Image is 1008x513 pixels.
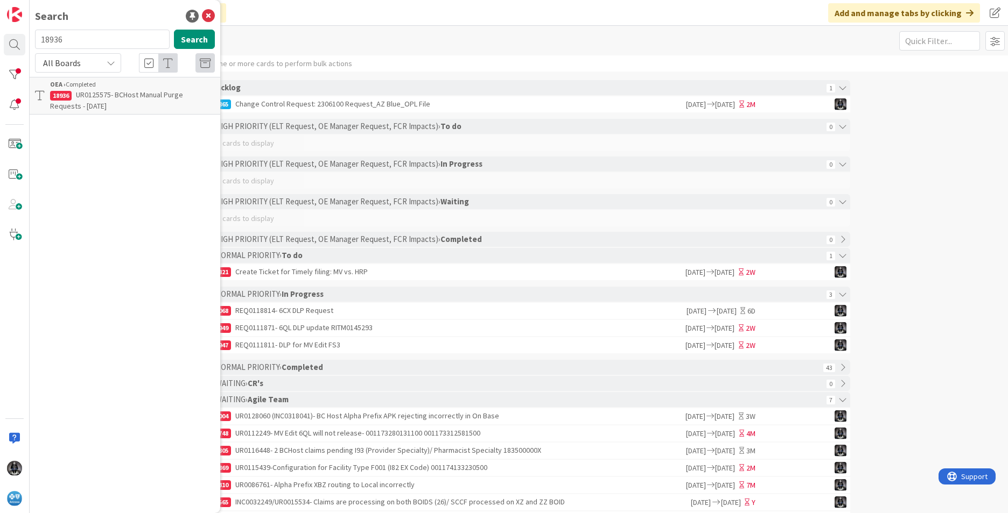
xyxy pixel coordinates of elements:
div: 2W [746,267,755,278]
div: INC0032249/UR0015534- Claims are processing on both BOIDS (26)/ SCCF processed on XZ and ZZ BOID [209,494,690,510]
span: [DATE] [721,497,742,508]
img: KG [835,322,846,334]
div: UR0115439-Configuration for Facility Type F001 (I82 EX Code) 001174133230500 [209,460,684,476]
div: 4M [746,428,755,439]
span: [DATE] [684,411,705,422]
div: › HIGH PRIORITY (ELT Request, OE Manager Request, FCR Impacts) › [212,119,823,134]
span: [DATE] [715,323,736,334]
div: No cards to display [188,135,850,151]
span: [DATE] [684,462,706,474]
div: REQ0111811- DLP for MV Edit FS3 [209,337,684,353]
span: [DATE] [715,340,736,351]
a: 19004UR0128060 (INC0318041)- BC Host Alpha Prefix APK rejecting incorrectly in On Base[DATE][DATE... [188,408,850,424]
a: 18748UR0112249- MV Edit 6QL will not release- 001173280131100 001173312581500[DATE][DATE]4MKG [188,425,850,441]
img: KG [835,427,846,439]
span: 1 [827,84,835,92]
span: [DATE] [715,480,737,491]
span: [DATE] [684,428,706,439]
span: 3 [827,290,835,299]
span: 0 [827,123,835,131]
div: UR0086761- Alpha Prefix XBZ routing to Local incorrectly [209,477,684,493]
img: KG [835,339,846,351]
span: [DATE] [715,411,736,422]
div: UR0116448- 2 BCHost claims pending I93 (Provider Specialty)/ Pharmacist Specialty 183500000X [209,443,684,459]
span: All Boards [43,58,81,68]
span: [DATE] [684,323,705,334]
span: [DATE] [685,305,707,317]
b: In Progress [282,289,324,299]
span: 0 [827,380,835,388]
span: [DATE] [690,497,711,508]
div: UR0128060 (INC0318041)- BC Host Alpha Prefix APK rejecting incorrectly in On Base [209,408,684,424]
b: To do [440,121,461,131]
div: 18936 [50,91,72,101]
div: › NORMAL PRIORITY › [212,248,823,263]
button: Search [174,30,215,49]
a: 17865Change Control Request: 2306100 Request_AZ Blue_OPL File[DATE][DATE]2MKG [188,96,850,112]
div: Change Control Request: 2306100 Request_AZ Blue_OPL File [209,96,684,112]
div: › HIGH PRIORITY (ELT Request, OE Manager Request, FCR Impacts) › [212,232,823,247]
b: Waiting [440,196,469,206]
b: OEA › [50,80,66,88]
input: Quick Filter... [899,31,980,51]
img: KG [835,496,846,508]
span: [DATE] [715,462,737,474]
span: [DATE] [684,445,706,457]
div: › WAITING › [212,392,823,407]
div: 2M [746,462,755,474]
input: Search for title... [35,30,170,49]
b: Completed [282,362,323,372]
div: › WAITING › [212,376,823,391]
img: KG [835,410,846,422]
img: KG [835,98,846,110]
div: No cards to display [188,173,850,189]
div: Select one or more cards to perform bulk actions [192,55,352,72]
div: › HIGH PRIORITY (ELT Request, OE Manager Request, FCR Impacts) › [212,194,823,209]
b: In Progress [440,159,482,169]
a: 17821Create Ticket for Timely filing: MV vs. HRP[DATE][DATE]2WKG [188,264,850,280]
span: UR0125575- BCHost Manual Purge Requests - [DATE] [50,90,183,111]
span: 0 [827,236,835,244]
img: KG [7,461,22,476]
span: 0 [827,160,835,169]
span: Support [23,2,49,15]
b: CR's [248,378,263,388]
span: [DATE] [684,267,705,278]
div: Y [752,497,755,508]
div: UR0112249- MV Edit 6QL will not release- 001173280131100 001173312581500 [209,425,684,441]
a: 16565INC0032249/UR0015534- Claims are processing on both BOIDS (26)/ SCCF processed on XZ and ZZ ... [188,494,850,510]
span: 0 [827,198,835,206]
span: [DATE] [717,305,738,317]
a: OEA ›Completed18936UR0125575- BCHost Manual Purge Requests - [DATE] [30,77,220,115]
img: KG [835,445,846,457]
div: Add and manage tabs by clicking [828,3,980,23]
span: [DATE] [684,480,706,491]
b: Backlog [212,82,241,92]
span: 1 [827,252,835,260]
div: › NORMAL PRIORITY › [212,287,823,302]
a: 18949REQ0111871- 6QL DLP update RITM0145293[DATE][DATE]2WKG [188,320,850,336]
span: 43 [823,364,835,372]
span: [DATE] [684,99,706,110]
div: REQ0118814- 6CX DLP Request [209,303,685,319]
div: 6D [747,305,755,317]
div: No cards to display [188,210,850,226]
div: Search [35,8,68,24]
div: 2W [746,323,755,334]
div: 3M [746,445,755,457]
span: 7 [827,396,835,404]
div: 2M [746,99,755,110]
span: [DATE] [715,428,737,439]
div: 7M [746,480,755,491]
img: KG [835,266,846,278]
div: › HIGH PRIORITY (ELT Request, OE Manager Request, FCR Impacts) › [212,156,823,172]
b: Agile Team [248,394,289,404]
img: Visit kanbanzone.com [7,7,22,22]
span: [DATE] [715,99,737,110]
img: KG [835,479,846,491]
img: KG [835,462,846,474]
b: To do [282,250,303,260]
div: › NORMAL PRIORITY › [212,360,820,375]
a: 18947REQ0111811- DLP for MV Edit FS3[DATE][DATE]2WKG [188,337,850,353]
img: KG [835,305,846,317]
